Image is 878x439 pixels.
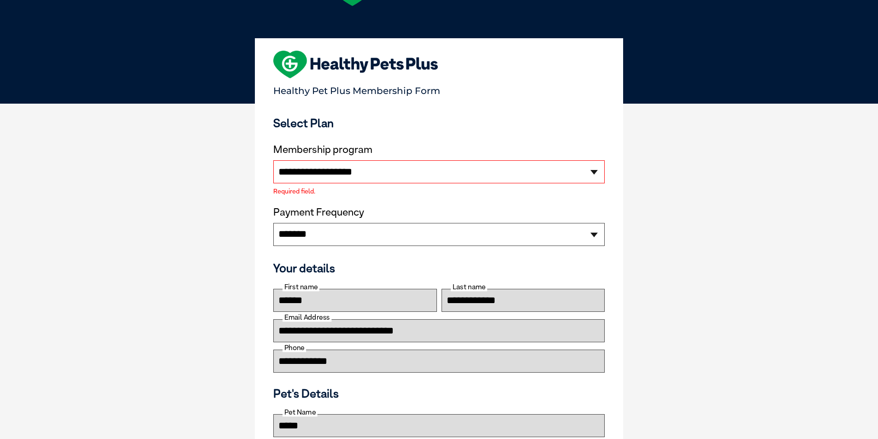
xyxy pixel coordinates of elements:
label: Phone [283,344,306,352]
label: Email Address [283,313,331,322]
label: Membership program [273,144,605,156]
h3: Pet's Details [270,386,608,400]
h3: Your details [273,261,605,275]
label: Last name [451,283,487,291]
label: Required field. [273,188,605,194]
label: Payment Frequency [273,206,364,218]
p: Healthy Pet Plus Membership Form [273,81,605,96]
label: First name [283,283,319,291]
h3: Select Plan [273,116,605,130]
img: heart-shape-hpp-logo-large.png [273,51,438,78]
